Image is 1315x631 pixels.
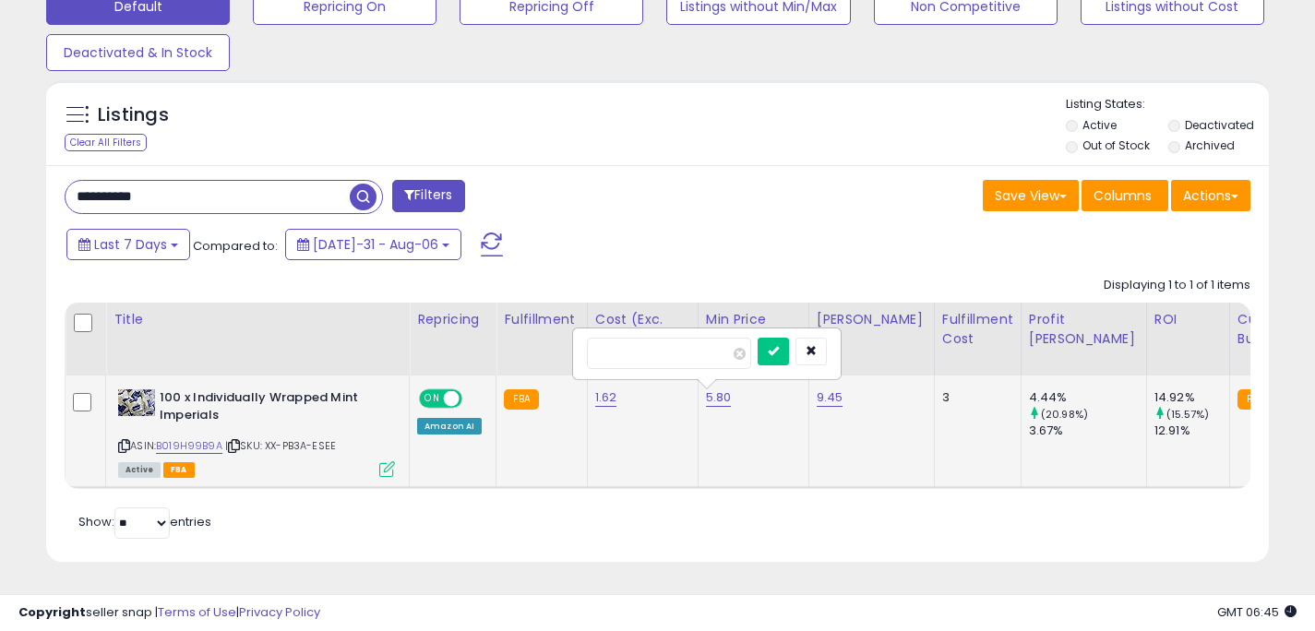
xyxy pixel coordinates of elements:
[1154,310,1222,329] div: ROI
[1029,389,1146,406] div: 4.44%
[417,310,488,329] div: Repricing
[942,389,1007,406] div: 3
[706,388,732,407] a: 5.80
[1185,117,1254,133] label: Deactivated
[1066,96,1269,113] p: Listing States:
[1029,310,1139,349] div: Profit [PERSON_NAME]
[156,438,222,454] a: B019H99B9A
[1237,389,1272,410] small: FBA
[98,102,169,128] h5: Listings
[118,389,155,416] img: 51jhljGkyGL._SL40_.jpg
[1154,423,1229,439] div: 12.91%
[1154,389,1229,406] div: 14.92%
[313,235,438,254] span: [DATE]-31 - Aug-06
[1082,117,1117,133] label: Active
[65,134,147,151] div: Clear All Filters
[118,462,161,478] span: All listings currently available for purchase on Amazon
[1082,137,1150,153] label: Out of Stock
[46,34,230,71] button: Deactivated & In Stock
[160,389,384,428] b: 100 x Individually Wrapped Mint Imperials
[1094,186,1152,205] span: Columns
[66,229,190,260] button: Last 7 Days
[983,180,1079,211] button: Save View
[1104,277,1250,294] div: Displaying 1 to 1 of 1 items
[94,235,167,254] span: Last 7 Days
[239,603,320,621] a: Privacy Policy
[392,180,464,212] button: Filters
[1041,407,1088,422] small: (20.98%)
[193,237,278,255] span: Compared to:
[18,604,320,622] div: seller snap | |
[285,229,461,260] button: [DATE]-31 - Aug-06
[706,310,801,329] div: Min Price
[595,388,617,407] a: 1.62
[118,389,395,475] div: ASIN:
[421,391,444,407] span: ON
[163,462,195,478] span: FBA
[158,603,236,621] a: Terms of Use
[1185,137,1235,153] label: Archived
[595,310,690,349] div: Cost (Exc. VAT)
[1217,603,1297,621] span: 2025-08-14 06:45 GMT
[1171,180,1250,211] button: Actions
[460,391,489,407] span: OFF
[817,310,926,329] div: [PERSON_NAME]
[1029,423,1146,439] div: 3.67%
[18,603,86,621] strong: Copyright
[78,513,211,530] span: Show: entries
[1082,180,1168,211] button: Columns
[504,310,579,329] div: Fulfillment
[817,388,843,407] a: 9.45
[114,310,401,329] div: Title
[942,310,1013,349] div: Fulfillment Cost
[1166,407,1209,422] small: (15.57%)
[417,418,482,435] div: Amazon AI
[504,389,538,410] small: FBA
[225,438,336,453] span: | SKU: XX-PB3A-ESEE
